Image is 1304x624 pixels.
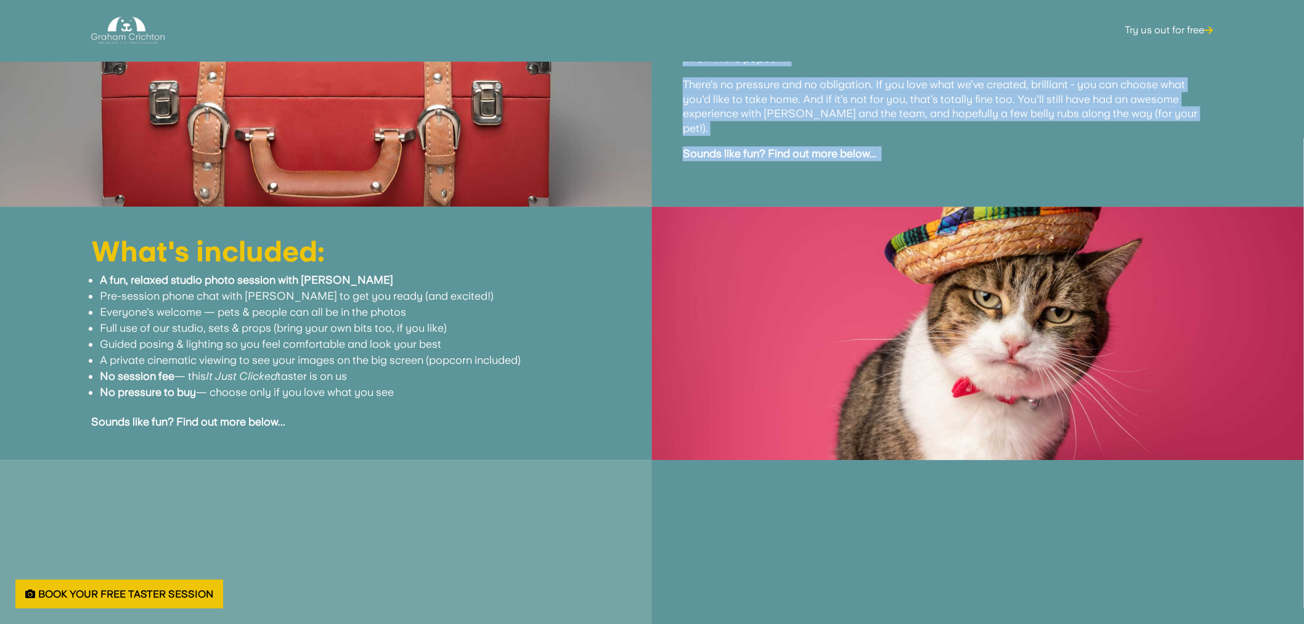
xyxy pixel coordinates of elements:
[91,14,164,47] img: Graham Crichton Photography Logo - Graham Crichton - Belfast Family & Pet Photography Studio
[100,274,393,287] strong: A fun, relaxed studio photo session with [PERSON_NAME]
[206,370,277,383] em: It Just Clicked
[1125,6,1213,54] a: Try us out for free
[100,289,621,305] li: Pre-session phone chat with [PERSON_NAME] to get you ready (and excited!)
[100,369,621,385] li: — this taster is on us
[20,32,30,42] img: website_grey.svg
[20,20,30,30] img: logo_orange.svg
[100,385,621,401] li: — choose only if you love what you see
[100,370,174,383] strong: No session fee
[33,72,43,81] img: tab_domain_overview_orange.svg
[683,147,877,160] strong: Sounds like fun? Find out more below...
[91,238,621,273] h1: What's included:
[100,337,621,353] li: Guided posing & lighting so you feel comfortable and look your best
[100,321,621,337] li: Full use of our studio, sets & props (bring your own bits too, if you like)
[136,73,208,81] div: Keywords by Traffic
[683,78,1198,135] span: There’s no pressure and no obligation. If you love what we’ve created, brilliant - you can choose...
[32,32,136,42] div: Domain: [DOMAIN_NAME]
[47,73,110,81] div: Domain Overview
[100,386,196,399] strong: No pressure to buy
[35,20,60,30] div: v 4.0.25
[91,416,285,429] strong: Sounds like fun? Find out more below...
[123,72,132,81] img: tab_keywords_by_traffic_grey.svg
[100,353,621,369] li: A private cinematic viewing to see your images on the big screen (popcorn included)
[15,580,223,609] a: Book Your Free Taster Session
[100,305,621,321] li: Everyone’s welcome — pets & people can all be in the photos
